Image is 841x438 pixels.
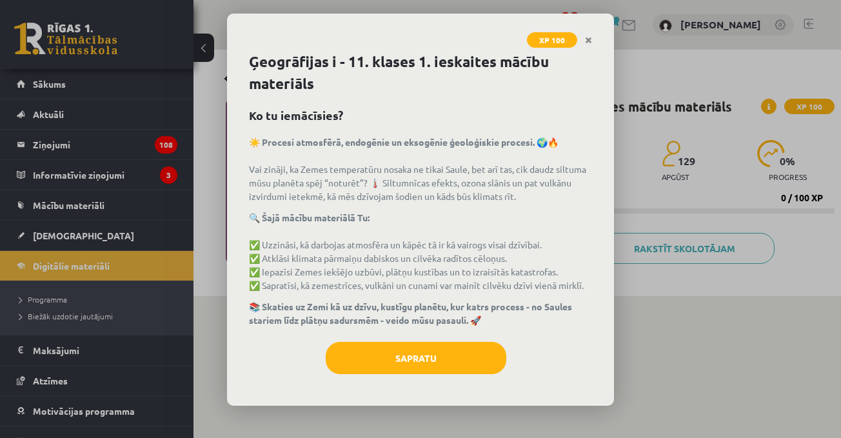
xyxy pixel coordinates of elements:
strong: ☀️ Procesi atmosfērā, endogēnie un eksogēnie ģeoloģiskie procesi. 🌍🔥 [249,136,559,148]
strong: 🔍 Šajā mācību materiālā Tu: [249,212,370,223]
strong: 📚 Skaties uz Zemi kā uz dzīvu, kustīgu planētu, kur katrs process - no Saules stariem līdz plātņu... [249,301,572,326]
h1: Ģeogrāfijas i - 11. klases 1. ieskaites mācību materiāls [249,51,592,95]
h2: Ko tu iemācīsies? [249,106,592,124]
span: XP 100 [527,32,577,48]
button: Sapratu [326,342,506,374]
p: ✅ Uzzināsi, kā darbojas atmosfēra un kāpēc tā ir kā vairogs visai dzīvībai. ✅ Atklāsi klimata pār... [249,211,592,292]
p: Vai zināji, ka Zemes temperatūru nosaka ne tikai Saule, bet arī tas, cik daudz siltuma mūsu planē... [249,135,592,203]
a: Close [577,28,600,53]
